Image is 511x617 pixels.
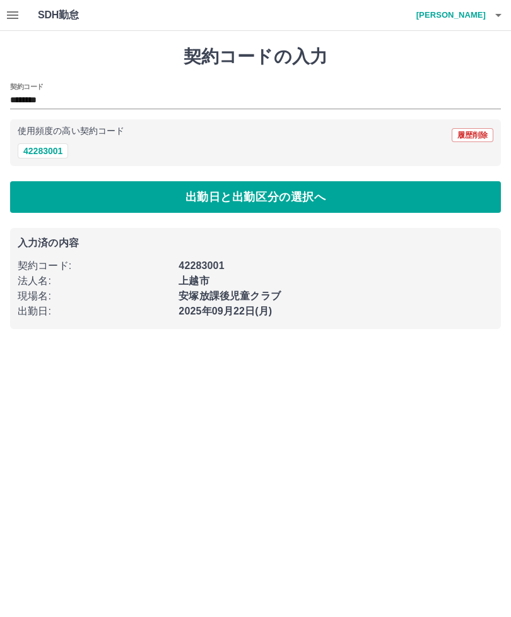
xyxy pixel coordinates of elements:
[452,128,493,142] button: 履歴削除
[18,143,68,159] button: 42283001
[10,81,44,92] h2: 契約コード
[179,306,272,316] b: 2025年09月22日(月)
[179,260,224,271] b: 42283001
[18,304,171,319] p: 出勤日 :
[10,46,501,68] h1: 契約コードの入力
[18,289,171,304] p: 現場名 :
[18,258,171,273] p: 契約コード :
[18,127,124,136] p: 使用頻度の高い契約コード
[179,275,209,286] b: 上越市
[179,291,281,301] b: 安塚放課後児童クラブ
[18,273,171,289] p: 法人名 :
[18,238,493,248] p: 入力済の内容
[10,181,501,213] button: 出勤日と出勤区分の選択へ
